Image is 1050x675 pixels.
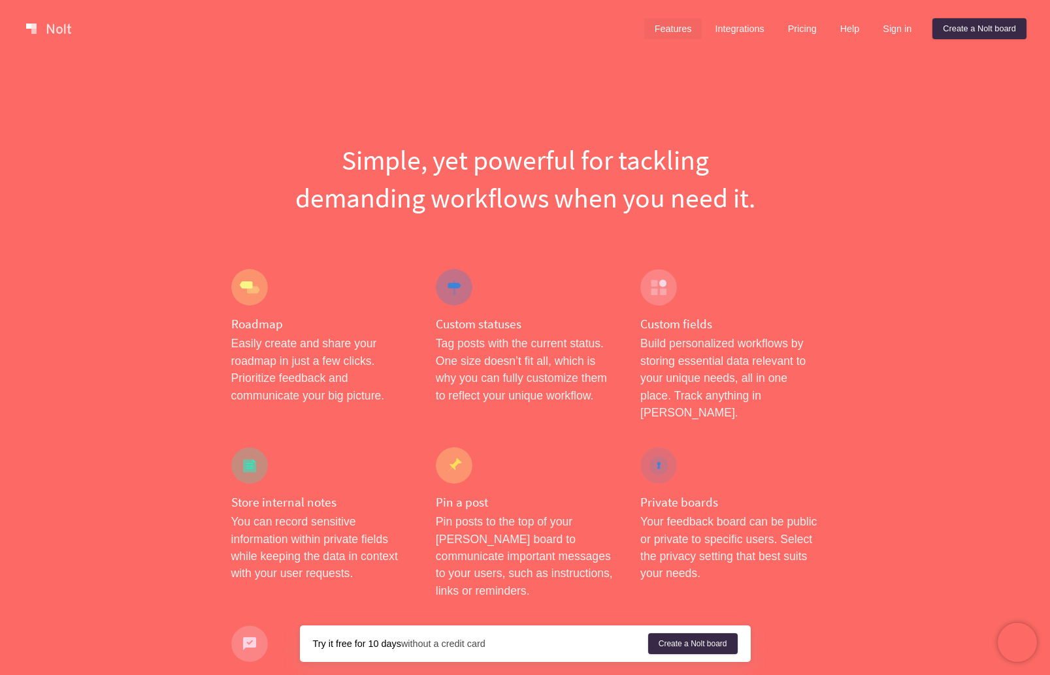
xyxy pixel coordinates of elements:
[640,316,819,332] h4: Custom fields
[932,18,1026,39] a: Create a Nolt board
[640,335,819,421] p: Build personalized workflows by storing essential data relevant to your unique needs, all in one ...
[231,494,410,510] h4: Store internal notes
[436,335,614,404] p: Tag posts with the current status. One size doesn’t fit all, which is why you can fully customize...
[436,494,614,510] h4: Pin a post
[872,18,922,39] a: Sign in
[998,623,1037,662] iframe: Chatra live chat
[704,18,774,39] a: Integrations
[436,316,614,332] h4: Custom statuses
[231,141,819,217] h1: Simple, yet powerful for tackling demanding workflows when you need it.
[778,18,827,39] a: Pricing
[648,633,738,654] a: Create a Nolt board
[231,316,410,332] h4: Roadmap
[313,637,648,650] div: without a credit card
[231,513,410,582] p: You can record sensitive information within private fields while keeping the data in context with...
[644,18,702,39] a: Features
[231,335,410,404] p: Easily create and share your roadmap in just a few clicks. Prioritize feedback and communicate yo...
[640,494,819,510] h4: Private boards
[436,513,614,599] p: Pin posts to the top of your [PERSON_NAME] board to communicate important messages to your users,...
[313,638,401,649] strong: Try it free for 10 days
[640,513,819,582] p: Your feedback board can be public or private to specific users. Select the privacy setting that b...
[830,18,870,39] a: Help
